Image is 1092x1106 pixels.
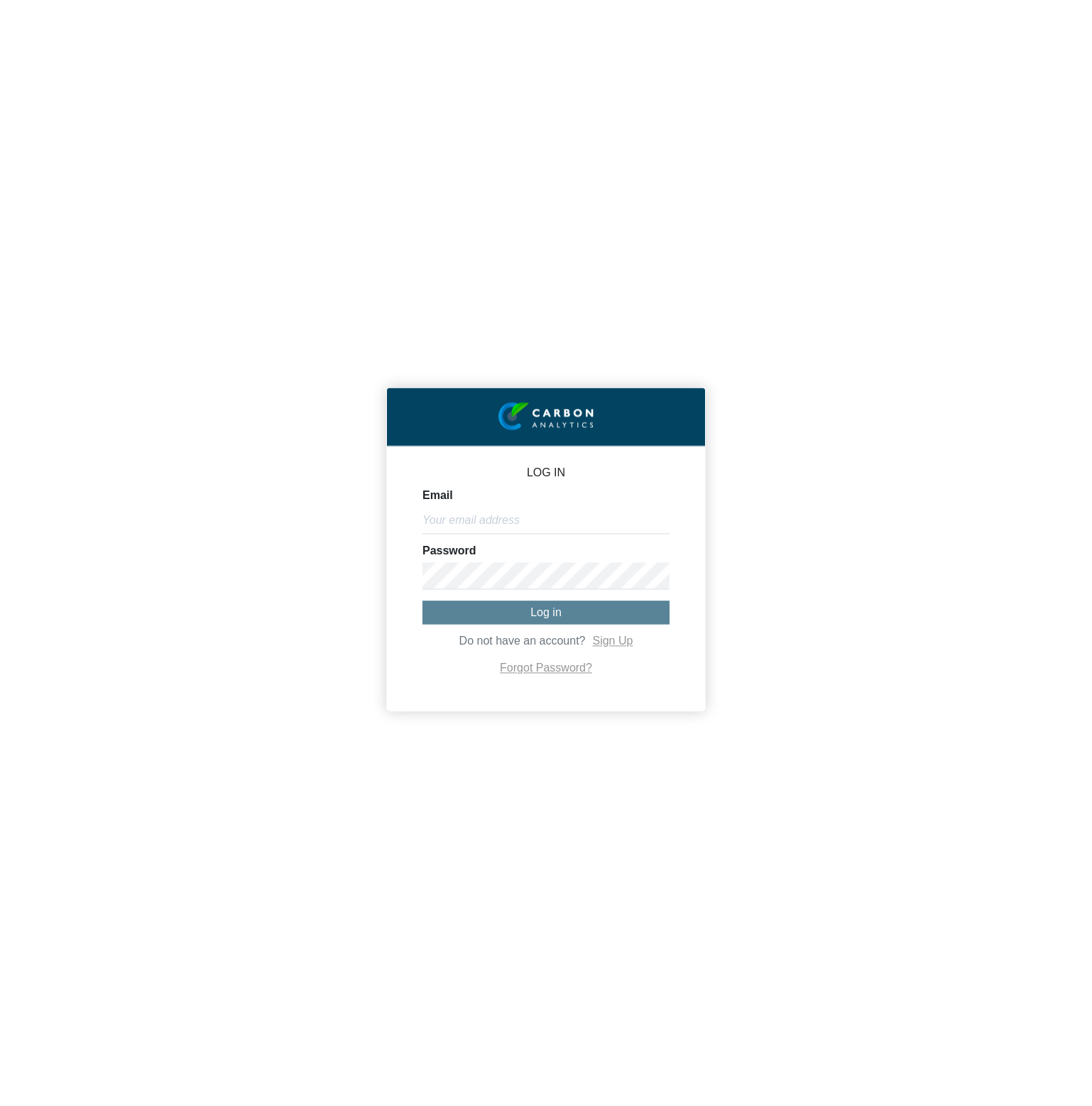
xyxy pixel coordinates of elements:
[422,507,670,534] input: Your email address
[498,402,594,431] img: insight-logo-2.png
[530,606,562,618] span: Log in
[592,635,633,647] a: Sign Up
[422,490,453,501] label: Email
[500,662,592,674] a: Forgot Password?
[459,635,586,647] span: Do not have an account?
[422,467,670,478] p: LOG IN
[422,601,670,624] button: Log in
[422,545,476,557] label: Password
